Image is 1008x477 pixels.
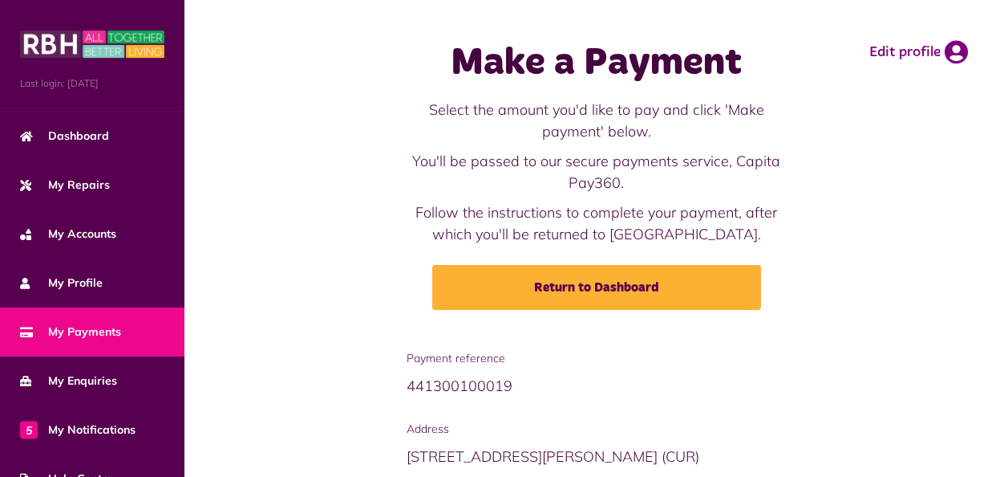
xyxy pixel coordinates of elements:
[407,150,787,194] p: You'll be passed to our secure payments service, Capita Pay360.
[20,324,121,340] span: My Payments
[432,265,761,310] a: Return to Dashboard
[20,373,117,389] span: My Enquiries
[20,28,164,60] img: MyRBH
[407,40,787,87] h1: Make a Payment
[20,421,38,438] span: 5
[407,99,787,142] p: Select the amount you'd like to pay and click 'Make payment' below.
[407,421,787,438] span: Address
[869,40,968,64] a: Edit profile
[20,275,103,291] span: My Profile
[407,377,512,395] span: 441300100019
[20,76,164,91] span: Last login: [DATE]
[20,177,110,194] span: My Repairs
[20,422,136,438] span: My Notifications
[20,226,116,243] span: My Accounts
[407,202,787,245] p: Follow the instructions to complete your payment, after which you'll be returned to [GEOGRAPHIC_D...
[407,350,787,367] span: Payment reference
[20,128,109,145] span: Dashboard
[407,447,699,466] span: [STREET_ADDRESS][PERSON_NAME] (CUR)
